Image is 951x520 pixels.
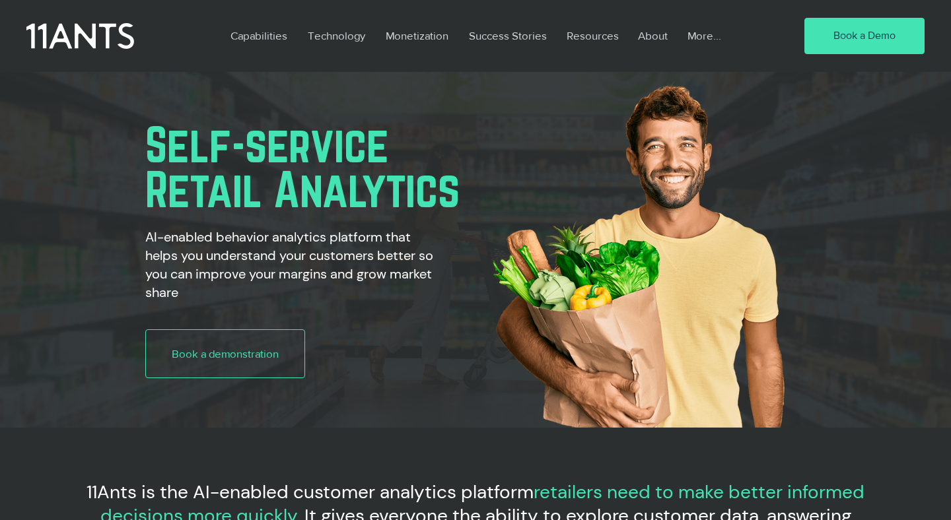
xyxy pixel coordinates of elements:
span: Book a demonstration [172,346,279,362]
a: Success Stories [459,20,557,51]
p: Success Stories [462,20,553,51]
p: Capabilities [224,20,294,51]
a: Capabilities [221,20,298,51]
span: Self-service [145,117,389,172]
a: Book a demonstration [145,329,306,378]
a: Resources [557,20,628,51]
a: Monetization [376,20,459,51]
a: About [628,20,678,51]
span: Book a Demo [833,28,896,43]
a: Book a Demo [804,18,925,55]
p: About [631,20,674,51]
nav: Site [221,20,766,51]
span: Retail Analytics [145,162,460,216]
p: Monetization [379,20,455,51]
p: More... [681,20,728,51]
span: 11Ants is the AI-enabled customer analytics platform [87,480,534,504]
a: Technology [298,20,376,51]
h2: AI-enabled behavior analytics platform that helps you understand your customers better so you can... [145,228,438,302]
p: Resources [560,20,625,51]
p: Technology [301,20,372,51]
